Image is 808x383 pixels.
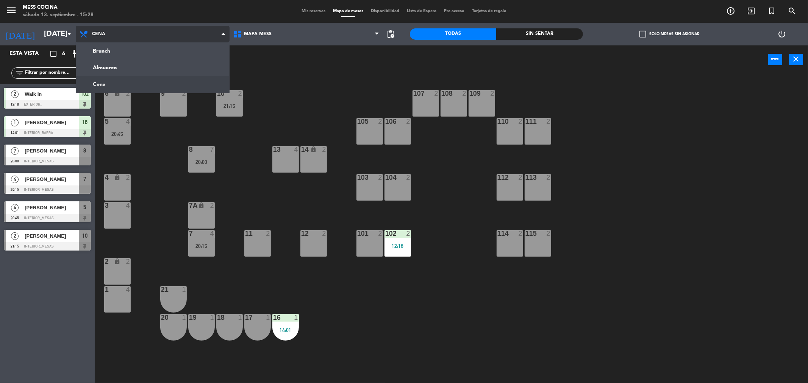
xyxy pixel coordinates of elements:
span: 4 [11,204,19,212]
a: Brunch [76,43,229,59]
div: 113 [525,174,526,181]
div: 4 [126,286,130,293]
span: 2 [11,90,19,98]
span: 5 [84,203,86,212]
span: [PERSON_NAME] [25,232,79,240]
div: 1 [182,286,186,293]
span: Disponibilidad [367,9,403,13]
div: 2 [378,230,383,237]
div: 2 [518,174,523,181]
div: 2 [546,174,551,181]
div: 2 [518,118,523,125]
div: 1 [294,314,299,321]
div: 1 [210,314,214,321]
div: 108 [441,90,442,97]
span: Mapa de mesas [329,9,367,13]
i: close [792,54,801,64]
div: 2 [462,90,467,97]
span: [PERSON_NAME] [25,147,79,155]
span: Tarjetas de regalo [468,9,510,13]
span: Pre-acceso [440,9,468,13]
i: restaurant [72,49,81,58]
div: 4 [210,230,214,237]
i: exit_to_app [747,6,756,16]
i: lock [198,202,205,209]
span: 8 [84,146,86,155]
i: arrow_drop_down [65,30,74,39]
div: 16 [273,314,274,321]
div: 21:15 [216,103,243,109]
span: 7 [84,174,86,184]
div: 103 [357,174,358,181]
span: 2 [11,232,19,240]
span: 7 [11,147,19,155]
div: 14:01 [272,327,299,333]
div: sábado 13. septiembre - 15:28 [23,11,94,19]
i: crop_square [49,49,58,58]
label: Solo mesas sin asignar [639,31,699,37]
a: Cena [76,76,229,93]
i: power_settings_new [777,30,786,39]
div: 2 [126,174,130,181]
div: 2 [378,174,383,181]
div: 1 [238,314,242,321]
i: lock [114,90,120,97]
span: Cena [92,31,105,37]
div: 12 [301,230,302,237]
span: Walk In [25,90,79,98]
div: 2 [182,90,186,97]
span: check_box_outline_blank [639,31,646,37]
i: lock [114,258,120,265]
i: lock [310,146,317,153]
div: 2 [434,90,439,97]
span: [PERSON_NAME] [25,118,79,126]
div: 2 [126,258,130,265]
span: 16 [82,118,88,127]
div: 101 [357,230,358,237]
i: add_circle_outline [726,6,735,16]
span: MAPA MESS [244,31,272,37]
div: 2 [126,90,130,97]
div: 4 [294,146,299,153]
div: 105 [357,118,358,125]
div: 2 [378,118,383,125]
div: 109 [469,90,470,97]
div: 2 [210,202,214,209]
div: 4 [126,118,130,125]
button: close [789,54,803,65]
div: 102 [385,230,386,237]
span: [PERSON_NAME] [25,204,79,212]
div: 2 [490,90,495,97]
div: Esta vista [4,49,55,58]
div: 2 [322,146,327,153]
i: lock [114,174,120,181]
span: Mis reservas [298,9,329,13]
div: 2 [322,230,327,237]
div: 2 [518,230,523,237]
div: 2 [406,230,411,237]
div: 1 [266,314,270,321]
div: 115 [525,230,526,237]
div: 14 [301,146,302,153]
div: 2 [546,230,551,237]
div: 2 [546,118,551,125]
div: 111 [525,118,526,125]
span: pending_actions [386,30,395,39]
span: 6 [62,50,65,58]
span: 102 [81,89,89,98]
i: power_input [771,54,780,64]
div: 4 [126,202,130,209]
a: Almuerzo [76,59,229,76]
div: 20:45 [104,131,131,137]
